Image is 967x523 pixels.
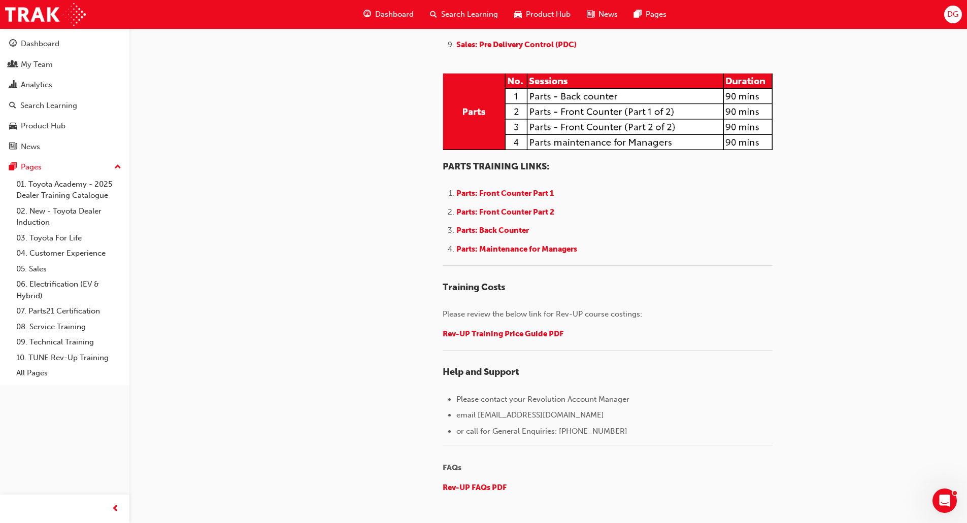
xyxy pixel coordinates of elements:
a: 04. Customer Experience [12,246,125,261]
span: people-icon [9,60,17,69]
span: Dashboard [375,9,414,20]
span: Training Costs [443,282,505,293]
div: My Team [21,59,53,71]
a: Parts: Maintenance for Managers [456,245,586,254]
a: car-iconProduct Hub [506,4,579,25]
span: pages-icon [9,163,17,172]
a: 03. Toyota For Life [12,230,125,246]
span: guage-icon [9,40,17,49]
a: Sales: Pre Delivery Control (PDC) [456,40,579,49]
a: search-iconSearch Learning [422,4,506,25]
button: DG [944,6,962,23]
span: News [598,9,618,20]
span: PARTS TRAINING LINKS: [443,161,549,172]
span: news-icon [9,143,17,152]
a: Rev-UP Training Price Guide PDF [443,329,563,338]
button: DashboardMy TeamAnalyticsSearch LearningProduct HubNews [4,32,125,158]
span: Parts: Maintenance for Managers [456,245,577,254]
span: car-icon [9,122,17,131]
span: Sales: Pre Delivery Control (PDC) [456,40,577,49]
span: DG [947,9,958,20]
span: or call for General Enquiries: [PHONE_NUMBER] [456,427,627,436]
button: Pages [4,158,125,177]
a: News [4,137,125,156]
a: news-iconNews [579,4,626,25]
a: All Pages [12,365,125,381]
a: Parts: Back Counter [456,226,538,235]
a: My Team [4,55,125,74]
a: Parts: Front Counter Part 1 [456,189,570,198]
a: guage-iconDashboard [355,4,422,25]
span: search-icon [9,101,16,111]
span: Pages [646,9,666,20]
span: Parts: Front Counter Part 1 [456,189,554,198]
span: chart-icon [9,81,17,90]
span: Search Learning [441,9,498,20]
a: 02. New - Toyota Dealer Induction [12,203,125,230]
span: email [EMAIL_ADDRESS][DOMAIN_NAME] [456,410,604,420]
span: guage-icon [363,8,371,21]
span: up-icon [114,161,121,174]
span: Parts: Front Counter Part 2 [456,207,554,217]
a: 09. Technical Training [12,334,125,350]
span: news-icon [587,8,594,21]
span: car-icon [514,8,522,21]
div: Product Hub [21,120,65,132]
span: Help and Support [443,366,519,377]
a: 06. Electrification (EV & Hybrid) [12,276,125,303]
a: Parts: Front Counter Part 2 [456,207,570,217]
a: Product Hub [4,117,125,135]
span: Please contact your Revolution Account Manager [456,395,629,404]
a: Search Learning [4,96,125,115]
span: pages-icon [634,8,642,21]
a: 01. Toyota Academy - 2025 Dealer Training Catalogue [12,177,125,203]
a: 05. Sales [12,261,125,277]
div: Search Learning [20,100,77,112]
div: Pages [21,161,42,173]
span: Product Hub [526,9,571,20]
span: FAQs [443,463,461,472]
a: Rev-UP FAQs PDF [443,483,507,492]
a: 08. Service Training [12,319,125,335]
div: Dashboard [21,38,59,50]
a: 07. Parts21 Certification [12,303,125,319]
a: Analytics [4,76,125,94]
a: 10. TUNE Rev-Up Training [12,350,125,366]
div: Analytics [21,79,52,91]
div: News [21,141,40,153]
span: prev-icon [112,503,119,515]
span: search-icon [430,8,437,21]
a: pages-iconPages [626,4,675,25]
iframe: Intercom live chat [932,489,957,513]
img: Trak [5,3,86,26]
span: Please review the below link for Rev-UP course costings: [443,309,642,319]
span: Parts: Back Counter [456,226,529,235]
a: Dashboard [4,34,125,53]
